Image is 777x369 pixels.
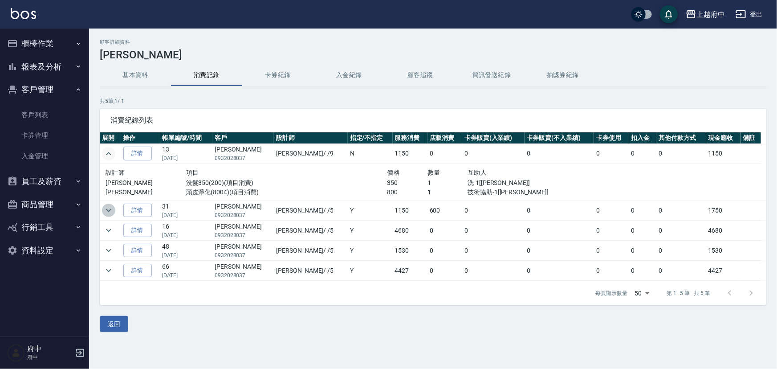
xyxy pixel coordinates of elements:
th: 操作 [121,132,160,144]
td: Y [348,201,393,220]
button: 入金紀錄 [313,65,385,86]
td: Y [348,241,393,260]
th: 帳單編號/時間 [160,132,212,144]
td: 0 [525,201,594,220]
a: 詳情 [123,264,152,278]
p: [PERSON_NAME] [106,188,186,197]
h2: 顧客詳細資料 [100,39,766,45]
a: 詳情 [123,244,152,258]
th: 設計師 [274,132,348,144]
button: 返回 [100,316,128,332]
p: 0932028037 [215,251,272,259]
a: 詳情 [123,147,152,160]
td: 0 [427,144,462,164]
p: 第 1–5 筆 共 5 筆 [667,289,710,297]
button: 簡訊發送紀錄 [456,65,527,86]
p: 洗-1[[PERSON_NAME]] [468,178,588,188]
td: 0 [462,201,525,220]
td: 1150 [393,201,427,220]
td: 1150 [393,144,427,164]
th: 展開 [100,132,121,144]
p: [PERSON_NAME] [106,178,186,188]
td: 1750 [706,201,741,220]
p: [DATE] [163,271,210,279]
td: 48 [160,241,212,260]
td: [PERSON_NAME] [212,201,274,220]
td: 0 [656,144,706,164]
td: [PERSON_NAME] / /5 [274,221,348,240]
td: 0 [629,261,657,280]
button: 員工及薪資 [4,170,85,193]
button: 行銷工具 [4,216,85,239]
h3: [PERSON_NAME] [100,49,766,61]
td: 0 [427,221,462,240]
td: [PERSON_NAME] / /5 [274,261,348,280]
td: 0 [656,261,706,280]
p: 1 [427,178,468,188]
button: 資料設定 [4,239,85,262]
td: 0 [629,241,657,260]
th: 客戶 [212,132,274,144]
td: 66 [160,261,212,280]
td: [PERSON_NAME] [212,221,274,240]
button: 客戶管理 [4,78,85,101]
td: 4680 [393,221,427,240]
p: [DATE] [163,211,210,219]
td: 0 [462,144,525,164]
p: 1 [427,188,468,197]
button: 抽獎券紀錄 [527,65,598,86]
button: save [660,5,678,23]
td: [PERSON_NAME] [212,241,274,260]
p: 0932028037 [215,211,272,219]
p: 府中 [27,353,73,361]
td: 4680 [706,221,741,240]
p: 800 [387,188,427,197]
button: expand row [102,147,115,160]
button: 櫃檯作業 [4,32,85,55]
p: 350 [387,178,427,188]
th: 卡券販賣(不入業績) [525,132,594,144]
th: 其他付款方式 [656,132,706,144]
td: 0 [629,201,657,220]
th: 現金應收 [706,132,741,144]
button: expand row [102,224,115,237]
td: 4427 [706,261,741,280]
td: 13 [160,144,212,164]
span: 設計師 [106,169,125,176]
p: 每頁顯示數量 [596,289,628,297]
p: 頭皮淨化(8004)(項目消費) [186,188,387,197]
td: 1530 [706,241,741,260]
td: 0 [427,261,462,280]
button: 報表及分析 [4,55,85,78]
img: Logo [11,8,36,19]
td: 0 [462,261,525,280]
p: 0932028037 [215,231,272,239]
p: [DATE] [163,231,210,239]
td: 0 [656,241,706,260]
button: 消費記錄 [171,65,242,86]
th: 卡券使用 [594,132,629,144]
a: 入金管理 [4,146,85,166]
td: 0 [594,261,629,280]
th: 服務消費 [393,132,427,144]
td: [PERSON_NAME] / /9 [274,144,348,164]
th: 備註 [741,132,761,144]
a: 卡券管理 [4,125,85,146]
td: 1530 [393,241,427,260]
button: 基本資料 [100,65,171,86]
td: 0 [427,241,462,260]
span: 價格 [387,169,400,176]
button: 卡券紀錄 [242,65,313,86]
td: Y [348,261,393,280]
td: 16 [160,221,212,240]
div: 50 [631,281,653,305]
td: 0 [629,221,657,240]
td: 4427 [393,261,427,280]
p: [DATE] [163,154,210,162]
a: 詳情 [123,204,152,217]
td: 0 [629,144,657,164]
td: 0 [525,261,594,280]
span: 數量 [427,169,440,176]
td: 0 [594,144,629,164]
td: [PERSON_NAME] [212,144,274,164]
